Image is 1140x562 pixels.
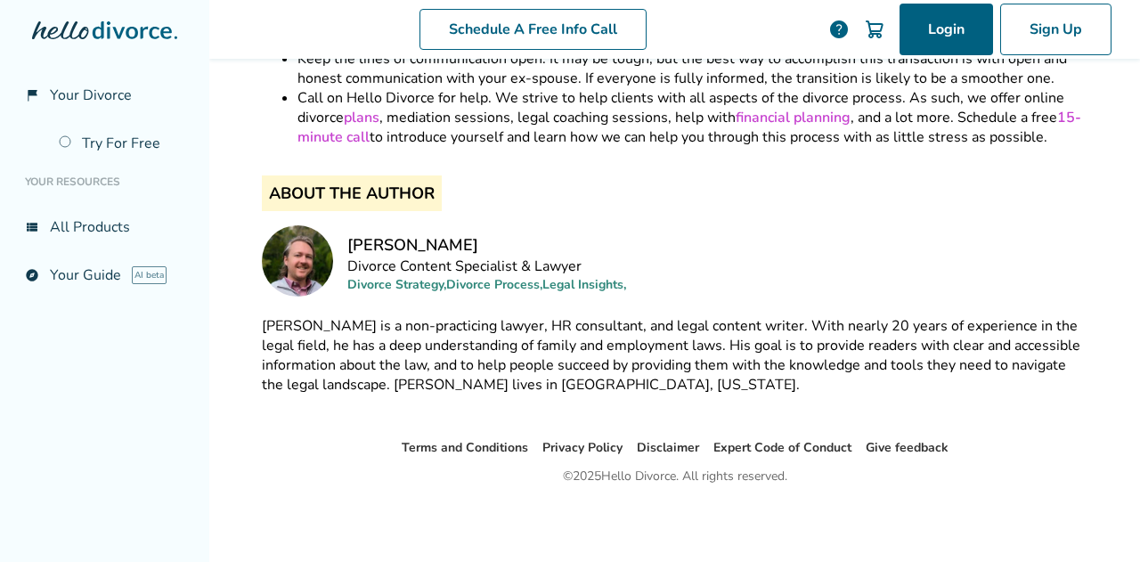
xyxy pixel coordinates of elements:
[48,123,195,164] a: Try For Free
[828,19,850,40] a: help
[50,86,132,105] span: Your Divorce
[297,88,1088,147] li: Call on Hello Divorce for help. We strive to help clients with all aspects of the divorce process...
[347,257,626,276] p: Divorce Content Specialist & Lawyer
[864,19,885,40] img: Cart
[297,108,1081,147] a: 15-minute call
[542,276,626,293] span: Legal Insights ,
[736,108,851,127] a: financial planning
[25,88,39,102] span: flag_2
[900,4,993,55] a: Login
[14,164,195,200] li: Your Resources
[1000,4,1111,55] a: Sign Up
[347,276,446,293] span: Divorce Strategy ,
[14,255,195,296] a: exploreYour GuideAI beta
[402,439,528,456] a: Terms and Conditions
[563,466,787,487] div: © 2025 Hello Divorce. All rights reserved.
[446,276,542,293] span: Divorce Process ,
[1051,476,1140,562] iframe: Chat Widget
[25,220,39,234] span: view_list
[262,316,1080,395] : [PERSON_NAME] is a non-practicing lawyer, HR consultant, and legal content writer. With nearly 20...
[14,75,195,116] a: flag_2Your Divorce
[637,437,699,459] li: Disclaimer
[347,233,626,257] h4: [PERSON_NAME]
[419,9,647,50] a: Schedule A Free Info Call
[542,439,623,456] a: Privacy Policy
[25,268,39,282] span: explore
[14,207,195,248] a: view_listAll Products
[344,108,379,127] a: plans
[713,439,851,456] a: Expert Code of Conduct
[262,175,442,211] span: About the Author
[132,266,167,284] span: AI beta
[866,437,949,459] li: Give feedback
